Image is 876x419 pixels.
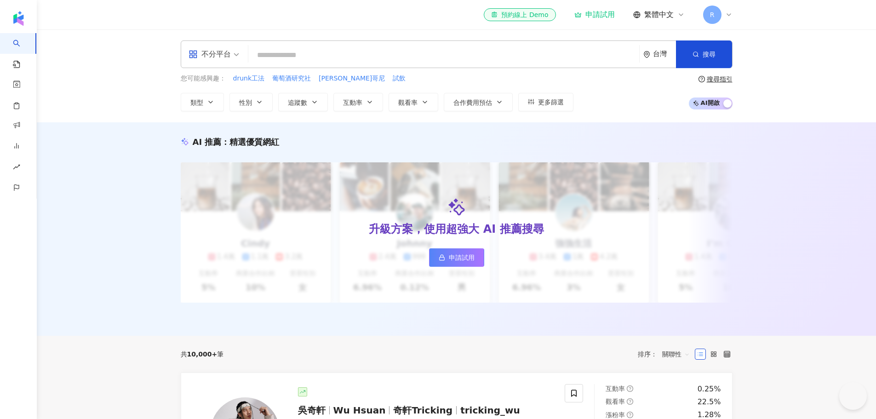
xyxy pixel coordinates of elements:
span: 精選優質網紅 [229,137,279,147]
span: 10,000+ [187,350,218,358]
span: 奇軒Tricking [393,405,452,416]
button: 合作費用預估 [444,93,513,111]
a: search [13,33,31,69]
button: 試飲 [392,74,406,84]
div: 共 筆 [181,350,224,358]
span: 追蹤數 [288,99,307,106]
button: 性別 [229,93,273,111]
div: 不分平台 [189,47,231,62]
span: Wu Hsuan [333,405,386,416]
span: 葡萄酒研究社 [272,74,311,83]
button: drunk工法 [233,74,265,84]
span: rise [13,158,20,178]
span: 吳奇軒 [298,405,326,416]
span: 您可能感興趣： [181,74,226,83]
span: drunk工法 [233,74,265,83]
div: 升級方案，使用超強大 AI 推薦搜尋 [369,222,544,237]
span: question-circle [627,398,633,405]
span: 搜尋 [703,51,716,58]
div: 預約線上 Demo [491,10,548,19]
span: 類型 [190,99,203,106]
button: [PERSON_NAME]哥尼 [318,74,385,84]
iframe: Help Scout Beacon - Open [839,382,867,410]
button: 更多篩選 [518,93,573,111]
button: 搜尋 [676,40,732,68]
button: 類型 [181,93,224,111]
div: 排序： [638,347,695,362]
span: 申請試用 [449,254,475,261]
a: 申請試用 [429,248,484,267]
button: 互動率 [333,93,383,111]
span: 試飲 [393,74,406,83]
span: 漲粉率 [606,411,625,419]
span: 合作費用預估 [453,99,492,106]
button: 觀看率 [389,93,438,111]
span: environment [643,51,650,58]
a: 申請試用 [574,10,615,19]
span: 觀看率 [398,99,418,106]
span: 性別 [239,99,252,106]
button: 葡萄酒研究社 [272,74,311,84]
span: 關聯性 [662,347,690,362]
span: question-circle [627,412,633,418]
div: 0.25% [698,384,721,394]
div: AI 推薦 ： [193,136,280,148]
span: 互動率 [343,99,362,106]
div: 22.5% [698,397,721,407]
span: R [710,10,715,20]
span: appstore [189,50,198,59]
span: tricking_wu [460,405,520,416]
button: 追蹤數 [278,93,328,111]
div: 台灣 [653,50,676,58]
span: 觀看率 [606,398,625,405]
span: 繁體中文 [644,10,674,20]
span: question-circle [699,76,705,82]
img: logo icon [11,11,26,26]
span: question-circle [627,385,633,392]
span: [PERSON_NAME]哥尼 [319,74,385,83]
div: 搜尋指引 [707,75,733,83]
a: 預約線上 Demo [484,8,555,21]
span: 更多篩選 [538,98,564,106]
span: 互動率 [606,385,625,392]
